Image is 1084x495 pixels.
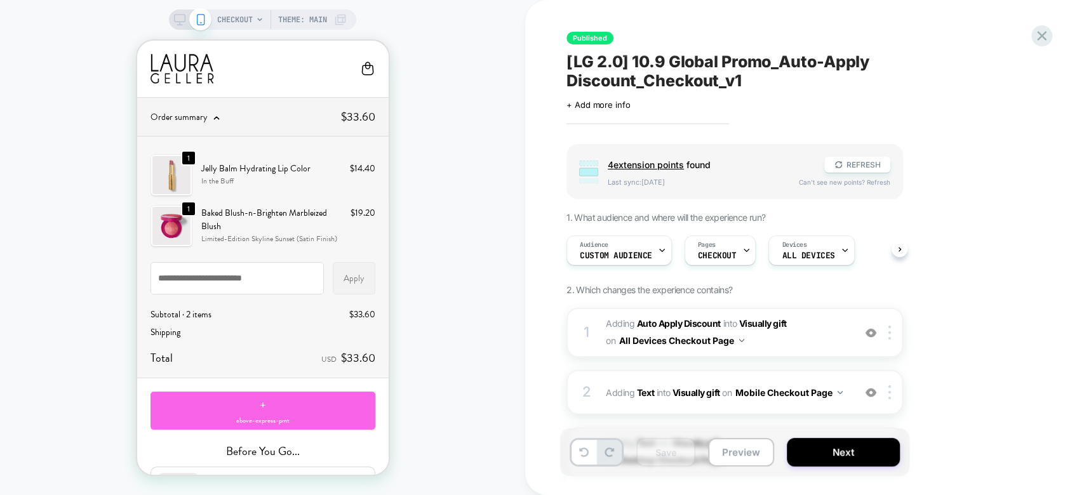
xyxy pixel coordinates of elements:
[606,387,654,398] span: Adding
[64,121,204,135] p: Jelly Balm Hydrating Lip Color
[580,379,593,405] div: 2
[866,387,876,398] img: crossed eye
[14,165,55,206] img: Blush-n-Brighten Skyline Sunset soldier
[213,121,238,135] span: $14.40
[566,52,1030,90] span: [LG 2.0] 10.9 Global Promo_Auto-Apply Discount_Checkout_v1
[799,178,890,186] span: Can't see new points? Refresh
[723,318,737,329] span: INTO
[278,10,327,30] span: Theme: MAIN
[50,162,53,174] span: 1
[566,32,613,44] span: Published
[708,438,774,466] button: Preview
[217,10,253,30] span: CHECKOUT
[204,68,238,84] strong: $33.60
[13,267,74,280] span: Subtotal · 2 items
[888,326,891,340] img: close
[739,339,744,342] img: down arrow
[787,438,900,466] button: Next
[68,433,168,447] span: Fine Shine Glossy Lip Oil
[204,309,238,326] strong: $33.60
[212,267,238,280] span: $33.60
[580,241,608,249] span: Audience
[64,166,204,192] p: Baked Blush-n-Brighten Marbleized Blush
[580,320,593,345] div: 1
[123,355,129,374] span: +
[637,387,654,398] b: Text
[735,383,843,402] button: Mobile Checkout Page
[13,309,36,326] strong: Total
[608,178,786,187] span: Last sync: [DATE]
[739,318,786,329] span: Visually gift
[566,284,732,295] span: 2. Which changes the experience contains?
[608,159,812,170] span: found
[824,157,890,173] button: REFRESH
[722,385,732,400] span: on
[64,192,204,204] p: Limited-Edition Skyline Sunset (Satin Finish)
[608,159,684,170] span: 4 extension point s
[672,387,720,398] span: Visually gift
[606,318,721,329] span: Adding
[698,241,716,249] span: Pages
[89,402,163,419] span: Before You Go...
[13,70,70,82] span: Order summary
[566,212,765,223] span: 1. What audience and where will the experience run?
[656,387,670,398] span: INTO
[223,20,238,36] a: Cart
[698,251,737,260] span: CHECKOUT
[606,333,615,348] span: on
[888,385,891,399] img: close
[838,391,843,394] img: down arrow
[13,285,43,298] span: Shipping
[782,251,834,260] span: ALL DEVICES
[13,109,238,208] section: Shopping cart
[50,112,53,123] span: 1
[637,318,721,329] b: Auto Apply Discount
[64,135,204,146] p: In the Buff
[580,251,652,260] span: Custom Audience
[99,374,152,385] span: above-express-pmt
[14,114,55,155] img: Jelly Balm Soldier - In the Buff
[782,241,806,249] span: Devices
[619,331,744,350] button: All Devices Checkout Page
[566,100,630,110] span: + Add more info
[636,438,695,466] button: Save
[866,327,876,338] img: crossed eye
[184,313,199,324] span: USD
[213,166,238,179] span: $19.20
